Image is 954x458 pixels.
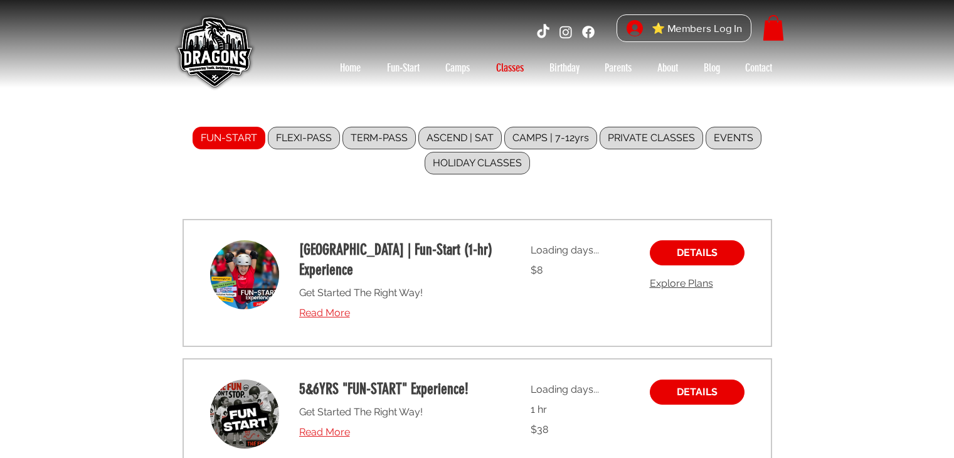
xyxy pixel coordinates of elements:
[645,58,691,78] a: About
[381,58,426,78] p: Fun-Start
[531,400,630,420] p: 1 hr
[598,58,638,78] p: Parents
[342,127,416,149] label: TERM-PASS
[739,58,778,78] p: Contact
[439,58,476,78] p: Camps
[425,152,530,174] label: HOLIDAY CLASSES
[650,275,713,292] button: Explore Plans
[650,240,745,265] a: DETAILS
[334,58,367,78] p: Home
[193,127,265,149] label: FUN-START
[299,307,350,319] span: Read More
[618,15,751,42] button: ⭐ Members Log In
[299,425,501,440] a: Read More
[299,306,501,321] a: Read More
[490,58,530,78] p: Classes
[531,240,630,260] p: Loading days...
[268,127,340,149] label: FLEXI-PASS
[418,127,502,149] label: ASCEND | SAT
[677,248,718,258] span: DETAILS
[299,405,501,420] p: Get Started The Right Way!
[697,58,726,78] p: Blog
[706,127,761,149] label: EVENTS
[433,58,483,78] a: Camps
[733,58,785,78] a: Contact
[504,127,597,149] label: CAMPS | 7-12yrs
[592,58,645,78] a: Parents
[677,387,718,397] span: DETAILS
[483,58,537,78] a: Classes
[691,58,733,78] a: Blog
[600,127,703,149] label: PRIVATE CLASSES
[543,58,586,78] p: Birthday
[299,240,501,280] a: Somerset | Fun-Start (1-hr) Experience
[647,19,746,38] span: ⭐ Members Log In
[299,240,501,280] h2: [GEOGRAPHIC_DATA] | Fun-Start (1-hr) Experience
[537,58,592,78] a: Birthday
[650,380,745,405] a: DETAILS
[535,24,596,40] ul: Social Bar
[170,9,258,97] img: Skate Dragons logo with the slogan 'Empowering Youth, Enriching Families' in Singapore.
[327,58,785,78] nav: Site
[531,260,630,280] p: $8
[299,426,350,438] span: Read More
[651,58,684,78] p: About
[327,58,374,78] a: Home
[374,58,433,78] a: Fun-Start
[299,380,501,400] a: 5&6YRS "FUN-START" Experience!
[299,285,501,301] p: Get Started The Right Way!
[531,420,630,440] p: $38
[531,380,630,400] p: Loading days...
